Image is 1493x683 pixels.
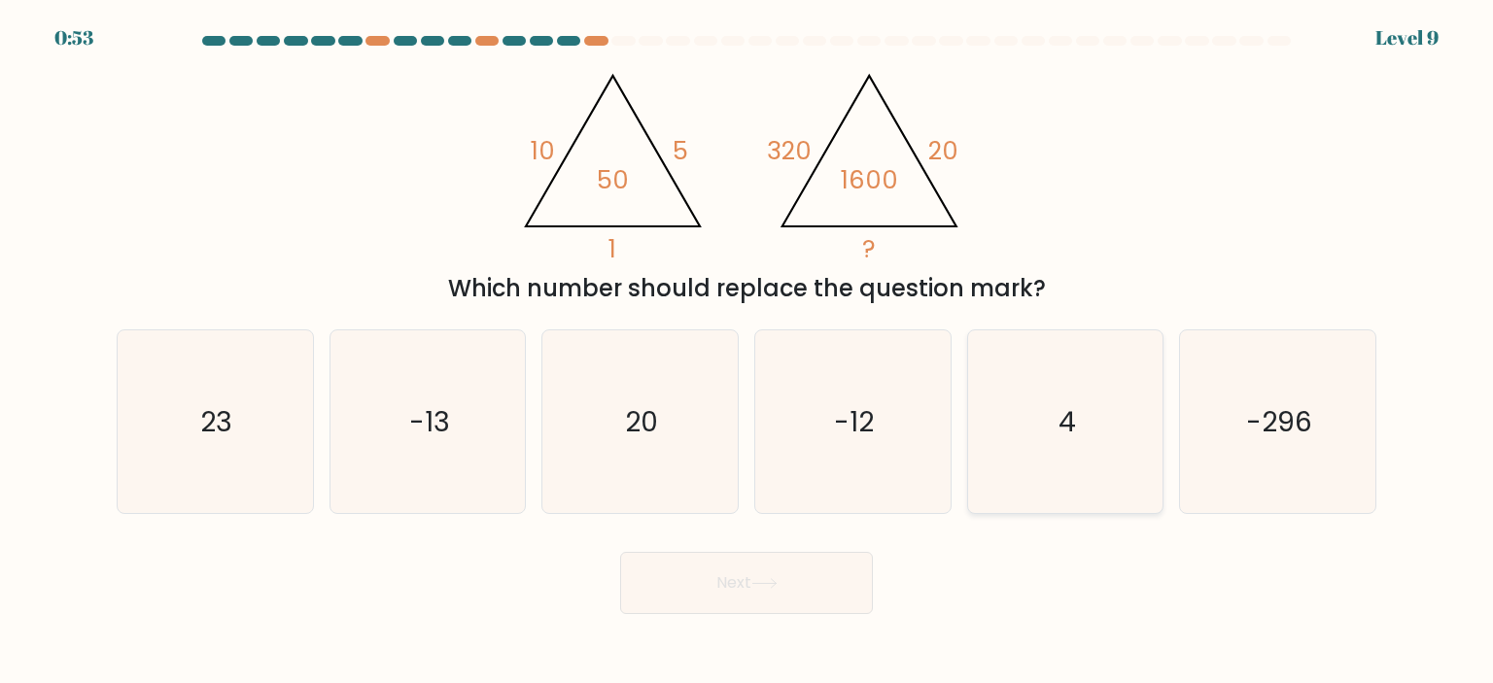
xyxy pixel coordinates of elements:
[929,133,959,168] tspan: 20
[1246,402,1312,441] text: -296
[1375,23,1439,52] div: Level 9
[1059,402,1076,441] text: 4
[767,133,812,168] tspan: 320
[863,231,877,266] tspan: ?
[201,402,233,441] text: 23
[128,271,1365,306] div: Which number should replace the question mark?
[597,162,629,197] tspan: 50
[609,231,617,266] tspan: 1
[409,402,450,441] text: -13
[841,162,898,197] tspan: 1600
[835,402,875,441] text: -12
[626,402,659,441] text: 20
[673,133,688,168] tspan: 5
[620,552,873,614] button: Next
[54,23,93,52] div: 0:53
[532,133,556,168] tspan: 10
